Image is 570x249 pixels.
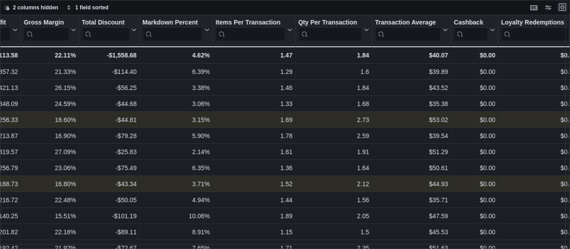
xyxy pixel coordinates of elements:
[501,19,569,27] div: Loyalty Redemptions
[454,50,495,61] div: $0.00
[298,211,369,221] div: 2.05
[82,195,137,205] div: -$50.05
[24,227,76,237] div: 22.16%
[298,179,369,189] div: 2.12
[375,114,448,125] div: $53.02
[24,195,76,205] div: 22.48%
[454,147,495,157] div: $0.00
[142,98,210,109] div: 3.06%
[454,163,495,173] div: $0.00
[24,211,76,221] div: 15.51%
[375,179,448,189] div: $44.93
[454,179,495,189] div: $0.00
[63,2,112,13] button: 1 field sorted
[375,50,448,61] div: $40.07
[375,195,448,205] div: $35.71
[375,19,448,41] button: Transaction Average
[454,98,495,109] div: $0.00
[216,179,293,189] div: 1.52
[142,131,210,141] div: 5.90%
[24,50,76,61] div: 22.11%
[142,227,210,237] div: 8.91%
[375,66,448,77] div: $39.89
[216,19,293,41] button: Items Per Transaction
[82,114,137,125] div: -$44.81
[216,131,293,141] div: 1.78
[298,50,369,61] div: 1.84
[216,50,293,61] div: 1.47
[298,114,369,125] div: 2.73
[82,19,130,41] div: Total Discount
[142,179,210,189] div: 3.71%
[543,2,554,13] button: Display options
[298,19,362,41] div: Qty Per Transaction
[24,163,76,173] div: 23.06%
[142,114,210,125] div: 3.15%
[82,227,137,237] div: -$89.11
[82,163,137,173] div: -$75.49
[454,19,495,41] button: Cashback
[82,19,130,27] div: Total Discount
[24,131,76,141] div: 16.90%
[454,195,495,205] div: $0.00
[216,82,293,93] div: 1.46
[298,195,369,205] div: 1.56
[142,147,210,157] div: 2.14%
[82,179,137,189] div: -$43.34
[82,82,137,93] div: -$56.25
[24,98,76,109] div: 24.59%
[298,147,369,157] div: 1.91
[454,114,495,125] div: $0.00
[216,147,293,157] div: 1.61
[375,227,448,237] div: $45.53
[454,227,495,237] div: $0.00
[216,163,293,173] div: 1.36
[216,19,285,27] div: Items Per Transaction
[142,50,210,61] div: 4.62%
[82,131,137,141] div: -$79.28
[24,19,76,41] button: Gross Margin
[375,147,448,157] div: $51.29
[82,147,137,157] div: -$25.83
[375,163,448,173] div: $50.61
[75,4,109,11] span: 1 field sorted
[82,19,137,41] button: Total Discount
[454,66,495,77] div: $0.00
[454,19,488,41] div: Cashback
[142,66,210,77] div: 6.39%
[142,19,210,41] button: Markdown Percent
[298,163,369,173] div: 1.64
[142,163,210,173] div: 6.35%
[142,19,203,41] div: Markdown Percent
[82,98,137,109] div: -$44.68
[454,19,488,27] div: Cashback
[24,66,76,77] div: 21.33%
[529,2,539,13] button: Keyboard shortcuts
[501,19,569,41] div: Loyalty Redemptions
[216,19,285,41] div: Items Per Transaction
[454,82,495,93] div: $0.00
[216,211,293,221] div: 1.89
[375,19,441,41] div: Transaction Average
[375,19,441,27] div: Transaction Average
[375,131,448,141] div: $39.54
[24,114,76,125] div: 18.60%
[298,131,369,141] div: 2.59
[216,114,293,125] div: 1.69
[216,98,293,109] div: 1.33
[298,19,369,41] button: Qty Per Transaction
[454,211,495,221] div: $0.00
[82,211,137,221] div: -$101.19
[216,66,293,77] div: 1.29
[216,195,293,205] div: 1.44
[24,147,76,157] div: 27.09%
[13,4,58,11] span: 2 columns hidden
[454,131,495,141] div: $0.00
[142,82,210,93] div: 3.38%
[298,19,362,27] div: Qty Per Transaction
[298,98,369,109] div: 1.68
[82,50,137,61] div: -$1,558.68
[24,19,69,41] div: Gross Margin
[142,211,210,221] div: 10.06%
[0,2,62,13] button: 2 columns hidden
